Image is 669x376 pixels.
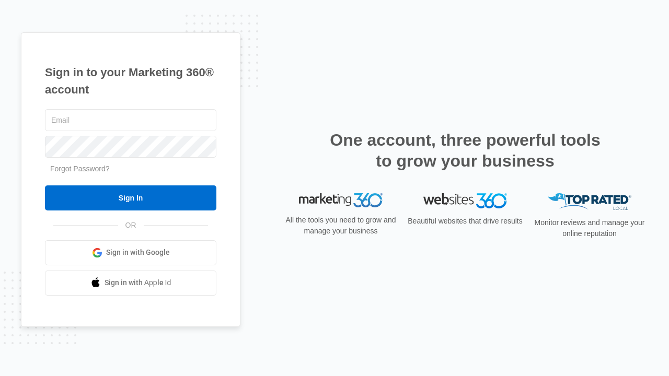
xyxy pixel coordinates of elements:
[106,247,170,258] span: Sign in with Google
[105,277,171,288] span: Sign in with Apple Id
[45,64,216,98] h1: Sign in to your Marketing 360® account
[45,109,216,131] input: Email
[45,185,216,210] input: Sign In
[407,216,524,227] p: Beautiful websites that drive results
[118,220,144,231] span: OR
[327,130,604,171] h2: One account, three powerful tools to grow your business
[423,193,507,208] img: Websites 360
[45,271,216,296] a: Sign in with Apple Id
[299,193,383,208] img: Marketing 360
[45,240,216,265] a: Sign in with Google
[282,215,399,237] p: All the tools you need to grow and manage your business
[50,164,110,173] a: Forgot Password?
[548,193,631,210] img: Top Rated Local
[531,217,648,239] p: Monitor reviews and manage your online reputation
